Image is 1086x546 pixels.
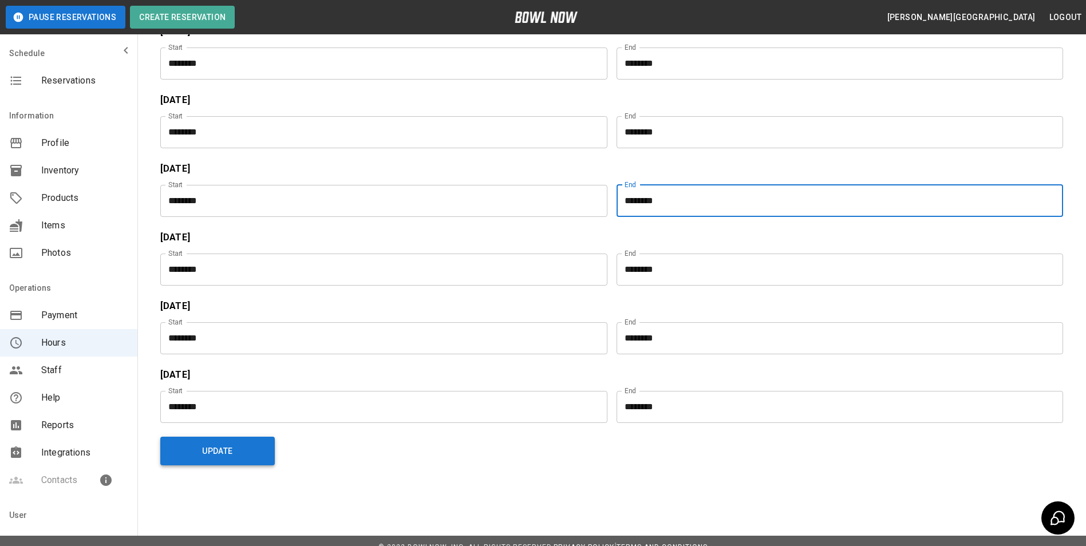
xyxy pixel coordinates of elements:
[160,185,599,217] input: Choose time, selected time is 3:00 PM
[41,446,128,460] span: Integrations
[160,254,599,286] input: Choose time, selected time is 3:00 PM
[130,6,235,29] button: Create Reservation
[617,116,1056,148] input: Choose time, selected time is 11:00 PM
[168,111,183,121] label: Start
[617,391,1056,423] input: Choose time, selected time is 11:00 PM
[617,48,1056,80] input: Choose time, selected time is 11:00 PM
[160,322,599,354] input: Choose time, selected time is 3:00 PM
[6,6,125,29] button: Pause Reservations
[160,391,599,423] input: Choose time, selected time is 12:00 PM
[160,93,1063,107] p: [DATE]
[160,116,599,148] input: Choose time, selected time is 3:00 PM
[1045,7,1086,28] button: Logout
[168,42,183,52] label: Start
[160,162,1063,176] p: [DATE]
[160,437,275,465] button: Update
[515,11,578,23] img: logo
[625,317,636,327] label: End
[625,111,636,121] label: End
[41,164,128,177] span: Inventory
[625,42,636,52] label: End
[617,185,1056,217] input: Choose time, selected time is 8:00 PM
[41,391,128,405] span: Help
[41,336,128,350] span: Hours
[41,191,128,205] span: Products
[41,219,128,232] span: Items
[41,246,128,260] span: Photos
[168,317,183,327] label: Start
[617,254,1056,286] input: Choose time, selected time is 10:00 PM
[168,180,183,189] label: Start
[160,299,1063,313] p: [DATE]
[160,368,1063,382] p: [DATE]
[625,180,636,189] label: End
[168,248,183,258] label: Start
[41,136,128,150] span: Profile
[625,386,636,395] label: End
[160,231,1063,244] p: [DATE]
[41,74,128,88] span: Reservations
[41,363,128,377] span: Staff
[41,418,128,432] span: Reports
[617,322,1056,354] input: Choose time, selected time is 11:00 PM
[168,386,183,395] label: Start
[41,308,128,322] span: Payment
[625,248,636,258] label: End
[883,7,1040,28] button: [PERSON_NAME][GEOGRAPHIC_DATA]
[160,48,599,80] input: Choose time, selected time is 3:00 PM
